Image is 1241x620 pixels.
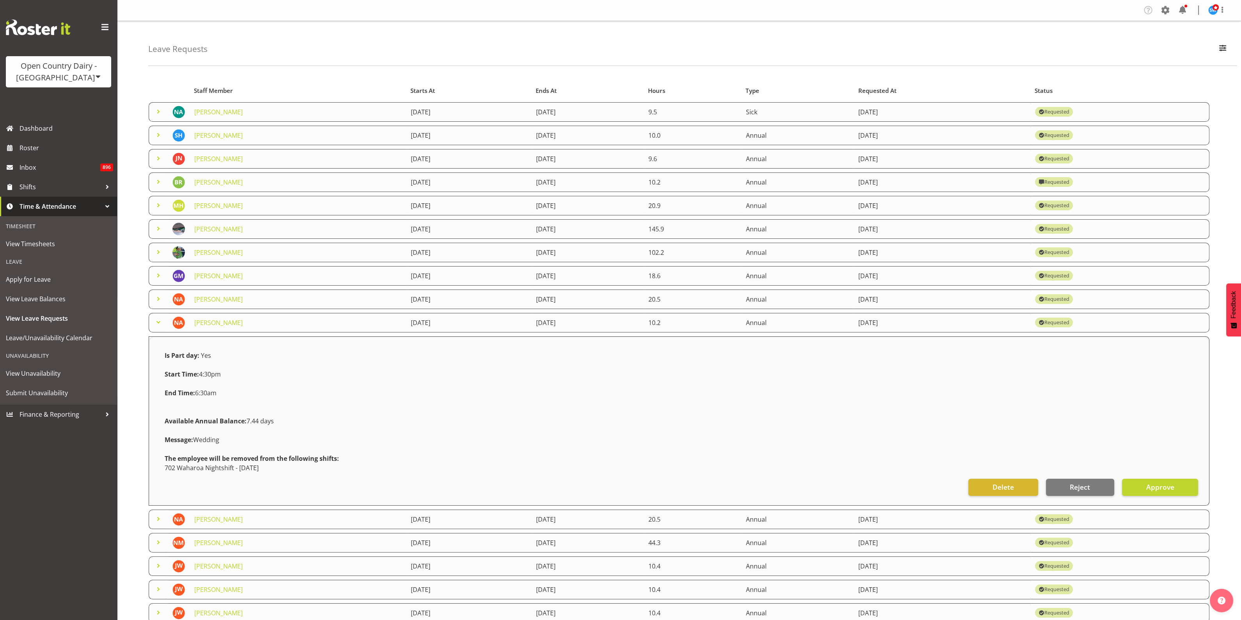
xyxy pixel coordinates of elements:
td: 145.9 [644,219,741,239]
span: Apply for Leave [6,274,111,285]
td: [DATE] [406,266,531,286]
span: 6:30am [165,389,217,397]
a: [PERSON_NAME] [194,609,243,617]
div: Wedding [160,430,1198,449]
img: nick-adlington9996.jpg [172,316,185,329]
a: [PERSON_NAME] [194,318,243,327]
span: View Timesheets [6,238,111,250]
div: Requested [1039,271,1069,281]
td: [DATE] [531,243,644,262]
td: [DATE] [406,290,531,309]
td: Annual [741,313,854,332]
span: Reject [1070,482,1090,492]
img: neil-abrahams11210.jpg [172,106,185,118]
img: glenn-mcpherson10151.jpg [172,270,185,282]
img: john-walters8189.jpg [172,560,185,572]
strong: Is Part day: [165,351,199,360]
button: Reject [1046,479,1114,496]
a: [PERSON_NAME] [194,108,243,116]
span: Dashboard [20,123,113,134]
td: 102.2 [644,243,741,262]
span: 702 Waharoa Nightshift - [DATE] [165,464,259,472]
div: Requested [1039,131,1069,140]
td: [DATE] [406,172,531,192]
td: [DATE] [406,510,531,529]
img: john-walters8189.jpg [172,583,185,596]
td: [DATE] [854,313,1030,332]
td: [DATE] [531,313,644,332]
a: Apply for Leave [2,270,115,289]
div: Requested [1039,248,1069,257]
span: Roster [20,142,113,154]
td: Annual [741,172,854,192]
div: Requested [1039,295,1069,304]
td: [DATE] [854,556,1030,576]
div: Leave [2,254,115,270]
td: [DATE] [406,243,531,262]
img: barry-morgan1fcdc3dbfdd87109e0eae247047b2e04.png [172,223,185,235]
td: [DATE] [531,266,644,286]
a: [PERSON_NAME] [194,515,243,524]
a: [PERSON_NAME] [194,131,243,140]
td: [DATE] [531,580,644,599]
td: [DATE] [406,580,531,599]
div: Requested [1039,107,1069,117]
td: 9.5 [644,102,741,122]
a: Leave/Unavailability Calendar [2,328,115,348]
span: View Unavailability [6,368,111,379]
span: Staff Member [194,86,233,95]
img: casey-leonard878990e35a367874541f88119341483c.png [172,246,185,259]
td: [DATE] [531,510,644,529]
a: [PERSON_NAME] [194,562,243,570]
td: [DATE] [531,196,644,215]
div: Requested [1039,561,1069,571]
a: [PERSON_NAME] [194,272,243,280]
span: 4:30pm [165,370,221,378]
span: Finance & Reporting [20,409,101,420]
a: Submit Unavailability [2,383,115,403]
strong: The employee will be removed from the following shifts: [165,454,339,463]
span: Leave/Unavailability Calendar [6,332,111,344]
td: [DATE] [854,266,1030,286]
div: Requested [1039,178,1069,187]
a: View Unavailability [2,364,115,383]
button: Approve [1122,479,1198,496]
td: Annual [741,149,854,169]
span: View Leave Balances [6,293,111,305]
div: Timesheet [2,218,115,234]
span: View Leave Requests [6,313,111,324]
td: 20.5 [644,290,741,309]
div: Requested [1039,585,1069,594]
td: Annual [741,556,854,576]
td: [DATE] [854,580,1030,599]
td: [DATE] [531,290,644,309]
img: steve-webb8258.jpg [1208,5,1218,15]
img: john-walters8189.jpg [172,607,185,619]
td: Annual [741,580,854,599]
td: [DATE] [406,556,531,576]
td: [DATE] [531,126,644,145]
img: nick-adlington9996.jpg [172,513,185,526]
td: [DATE] [406,533,531,552]
td: [DATE] [854,102,1030,122]
td: 10.4 [644,580,741,599]
td: [DATE] [406,102,531,122]
button: Delete [968,479,1038,496]
a: [PERSON_NAME] [194,178,243,187]
strong: End Time: [165,389,195,397]
td: [DATE] [531,102,644,122]
a: View Leave Requests [2,309,115,328]
span: Ends At [536,86,557,95]
td: [DATE] [854,290,1030,309]
td: [DATE] [854,172,1030,192]
td: [DATE] [406,149,531,169]
button: Feedback - Show survey [1226,283,1241,336]
a: [PERSON_NAME] [194,225,243,233]
a: View Timesheets [2,234,115,254]
img: jacques-nel11211.jpg [172,153,185,165]
a: [PERSON_NAME] [194,201,243,210]
div: Requested [1039,538,1069,547]
td: [DATE] [406,219,531,239]
td: Annual [741,126,854,145]
td: Sick [741,102,854,122]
